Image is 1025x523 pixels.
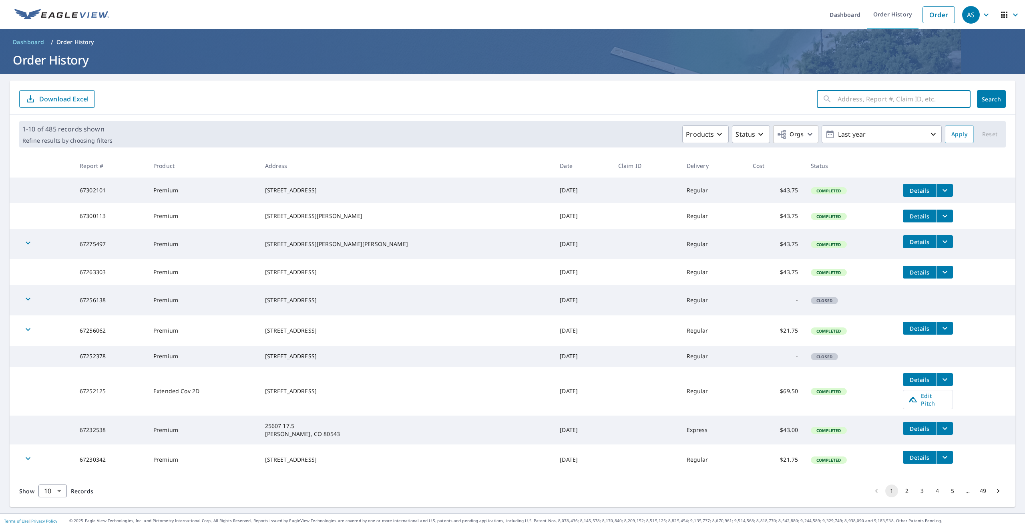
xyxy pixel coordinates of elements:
[680,315,746,346] td: Regular
[908,187,932,194] span: Details
[903,373,937,386] button: detailsBtn-67252125
[903,235,937,248] button: detailsBtn-67275497
[983,95,999,103] span: Search
[553,229,612,259] td: [DATE]
[908,238,932,246] span: Details
[746,444,805,475] td: $21.75
[903,451,937,464] button: detailsBtn-67230342
[147,285,259,315] td: Premium
[746,259,805,285] td: $43.75
[680,203,746,229] td: Regular
[680,229,746,259] td: Regular
[812,354,837,359] span: Closed
[908,454,932,461] span: Details
[835,127,929,141] p: Last year
[812,457,846,463] span: Completed
[265,352,547,360] div: [STREET_ADDRESS]
[147,416,259,444] td: Premium
[147,444,259,475] td: Premium
[937,210,953,222] button: filesDropdownBtn-67300113
[908,392,948,407] span: Edit Pitch
[73,229,147,259] td: 67275497
[822,125,942,143] button: Last year
[265,456,547,464] div: [STREET_ADDRESS]
[746,315,805,346] td: $21.75
[73,259,147,285] td: 67263303
[147,178,259,203] td: Premium
[22,137,113,144] p: Refine results by choosing filters
[56,38,94,46] p: Order History
[147,154,259,178] th: Product
[812,328,846,334] span: Completed
[946,485,959,497] button: Go to page 5
[908,376,932,384] span: Details
[553,315,612,346] td: [DATE]
[746,416,805,444] td: $43.00
[931,485,944,497] button: Go to page 4
[680,259,746,285] td: Regular
[19,90,95,108] button: Download Excel
[977,485,989,497] button: Go to page 49
[680,444,746,475] td: Regular
[908,425,932,432] span: Details
[680,346,746,367] td: Regular
[937,266,953,279] button: filesDropdownBtn-67263303
[812,188,846,194] span: Completed
[553,285,612,315] td: [DATE]
[38,480,67,502] div: 10
[553,346,612,367] td: [DATE]
[922,6,955,23] a: Order
[746,154,805,178] th: Cost
[553,416,612,444] td: [DATE]
[39,95,88,103] p: Download Excel
[903,390,953,409] a: Edit Pitch
[73,416,147,444] td: 67232538
[265,422,547,438] div: 25607 17.5 [PERSON_NAME], CO 80543
[977,90,1006,108] button: Search
[812,428,846,433] span: Completed
[680,367,746,416] td: Regular
[73,203,147,229] td: 67300113
[147,315,259,346] td: Premium
[147,203,259,229] td: Premium
[22,124,113,134] p: 1-10 of 485 records shown
[73,154,147,178] th: Report #
[19,487,34,495] span: Show
[265,212,547,220] div: [STREET_ADDRESS][PERSON_NAME]
[903,266,937,279] button: detailsBtn-67263303
[937,422,953,435] button: filesDropdownBtn-67232538
[553,203,612,229] td: [DATE]
[680,285,746,315] td: Regular
[812,270,846,275] span: Completed
[885,485,898,497] button: page 1
[908,325,932,332] span: Details
[838,88,971,110] input: Address, Report #, Claim ID, etc.
[680,416,746,444] td: Express
[908,269,932,276] span: Details
[732,125,770,143] button: Status
[553,154,612,178] th: Date
[265,186,547,194] div: [STREET_ADDRESS]
[73,315,147,346] td: 67256062
[73,346,147,367] td: 67252378
[812,214,846,219] span: Completed
[903,422,937,435] button: detailsBtn-67232538
[553,178,612,203] td: [DATE]
[147,259,259,285] td: Premium
[951,129,967,139] span: Apply
[147,367,259,416] td: Extended Cov 2D
[686,129,714,139] p: Products
[746,346,805,367] td: -
[903,184,937,197] button: detailsBtn-67302101
[916,485,929,497] button: Go to page 3
[937,322,953,335] button: filesDropdownBtn-67256062
[804,154,896,178] th: Status
[147,346,259,367] td: Premium
[812,389,846,394] span: Completed
[945,125,974,143] button: Apply
[680,154,746,178] th: Delivery
[812,298,837,303] span: Closed
[937,235,953,248] button: filesDropdownBtn-67275497
[612,154,680,178] th: Claim ID
[73,285,147,315] td: 67256138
